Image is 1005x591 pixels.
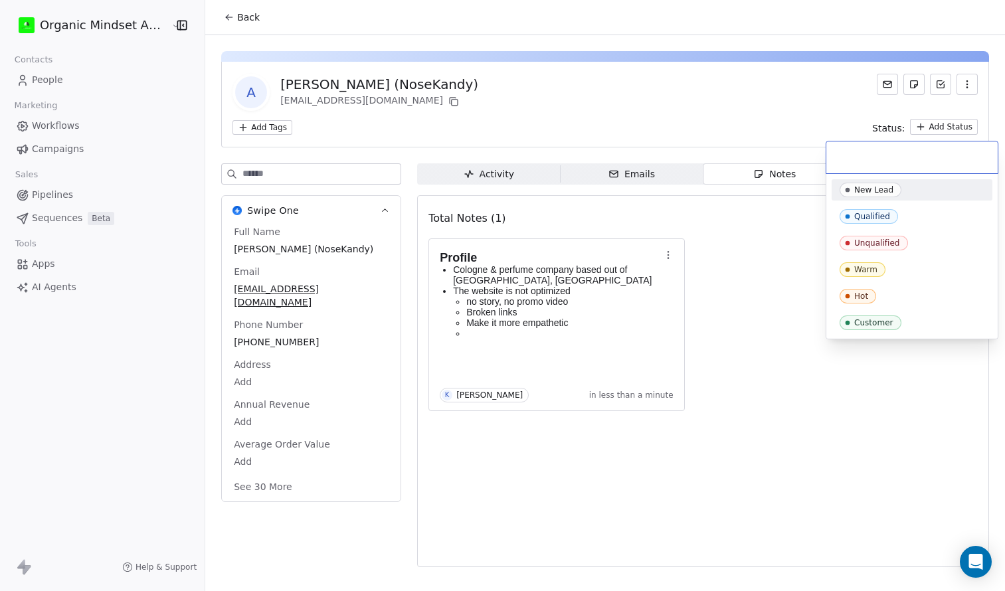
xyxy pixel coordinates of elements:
[854,212,890,221] div: Qualified
[854,292,868,301] div: Hot
[854,185,893,195] div: New Lead
[854,318,893,327] div: Customer
[854,238,900,248] div: Unqualified
[832,179,992,333] div: Suggestions
[854,265,877,274] div: Warm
